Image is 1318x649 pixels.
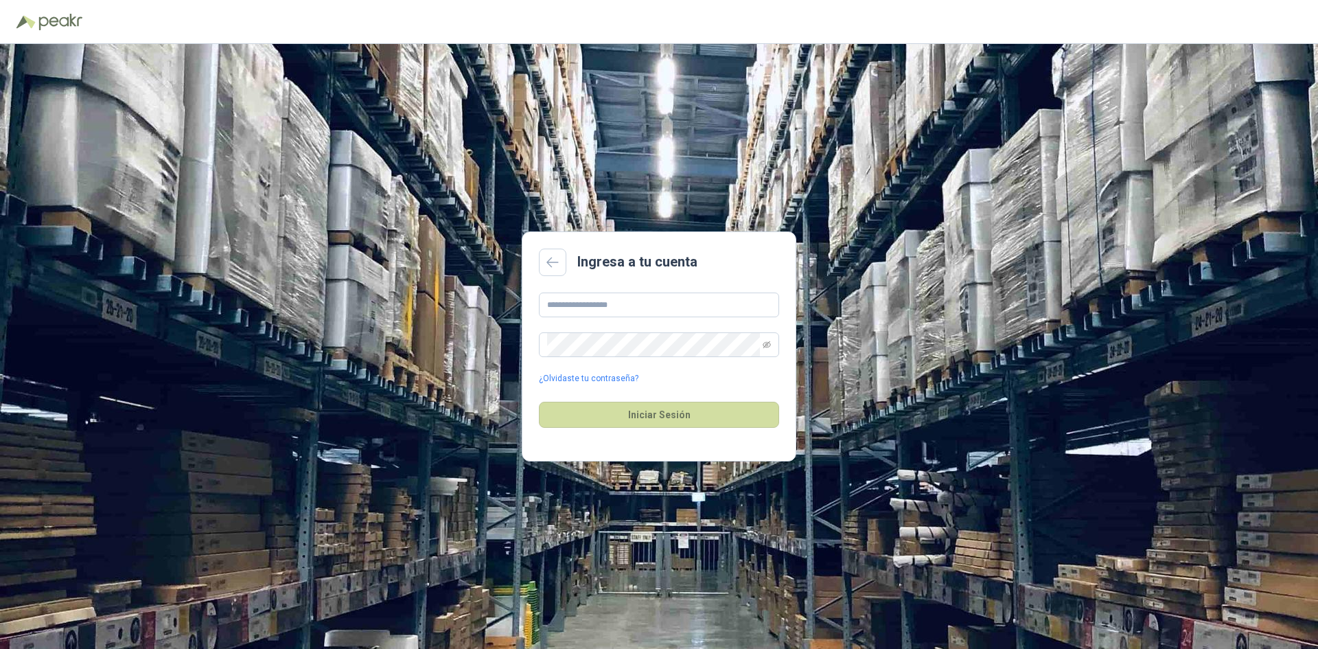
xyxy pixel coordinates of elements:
a: ¿Olvidaste tu contraseña? [539,372,638,385]
h2: Ingresa a tu cuenta [577,251,697,273]
img: Logo [16,15,36,29]
img: Peakr [38,14,82,30]
span: eye-invisible [763,341,771,349]
button: Iniciar Sesión [539,402,779,428]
